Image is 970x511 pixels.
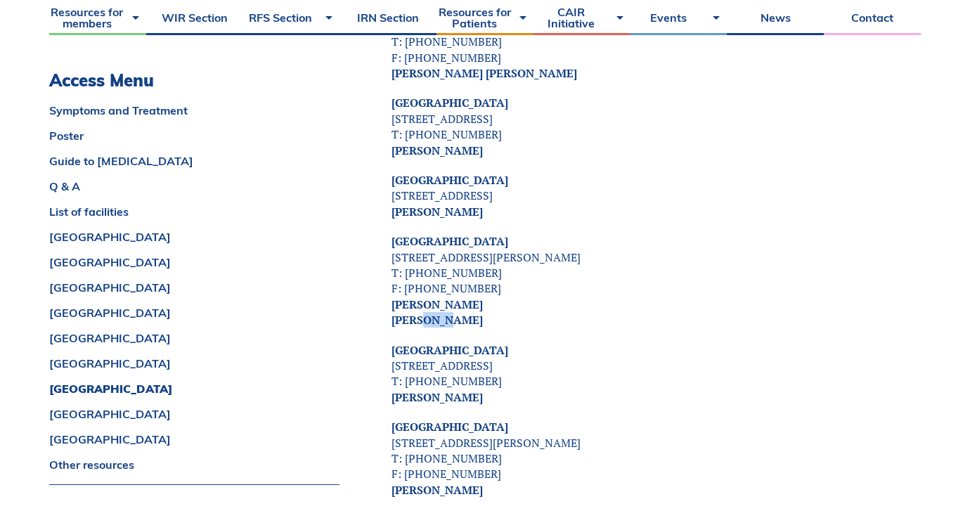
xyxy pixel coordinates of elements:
[392,297,483,328] strong: [PERSON_NAME] [PERSON_NAME]
[392,233,815,328] p: [STREET_ADDRESS][PERSON_NAME] T: [PHONE_NUMBER] F: [PHONE_NUMBER]
[49,358,339,369] a: [GEOGRAPHIC_DATA]
[392,65,577,81] strong: [PERSON_NAME] [PERSON_NAME]
[49,130,339,141] a: Poster
[392,172,508,188] a: [GEOGRAPHIC_DATA]
[49,70,339,91] h3: Access Menu
[49,383,339,394] a: [GEOGRAPHIC_DATA]
[392,143,483,158] strong: [PERSON_NAME]
[392,482,483,498] strong: [PERSON_NAME]
[392,342,508,358] a: [GEOGRAPHIC_DATA]
[392,3,815,82] p: [STREET_ADDRESS][PERSON_NAME] T: [PHONE_NUMBER] F: [PHONE_NUMBER]
[392,233,508,249] a: [GEOGRAPHIC_DATA]
[392,342,815,406] p: [STREET_ADDRESS] T: [PHONE_NUMBER]
[392,389,483,405] strong: [PERSON_NAME]
[392,95,508,110] a: [GEOGRAPHIC_DATA]
[49,282,339,293] a: [GEOGRAPHIC_DATA]
[392,172,815,219] p: [STREET_ADDRESS]
[392,95,815,158] p: [STREET_ADDRESS] T: [PHONE_NUMBER]
[49,434,339,445] a: [GEOGRAPHIC_DATA]
[49,181,339,192] a: Q & A
[49,459,339,470] a: Other resources
[392,204,483,219] strong: [PERSON_NAME]
[49,307,339,318] a: [GEOGRAPHIC_DATA]
[49,155,339,167] a: Guide to [MEDICAL_DATA]
[49,206,339,217] a: List of facilities
[49,332,339,344] a: [GEOGRAPHIC_DATA]
[49,105,339,116] a: Symptoms and Treatment
[392,419,508,434] a: [GEOGRAPHIC_DATA]
[49,231,339,242] a: [GEOGRAPHIC_DATA]
[49,408,339,420] a: [GEOGRAPHIC_DATA]
[49,257,339,268] a: [GEOGRAPHIC_DATA]
[392,419,815,498] p: [STREET_ADDRESS][PERSON_NAME] T: [PHONE_NUMBER] F: [PHONE_NUMBER]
